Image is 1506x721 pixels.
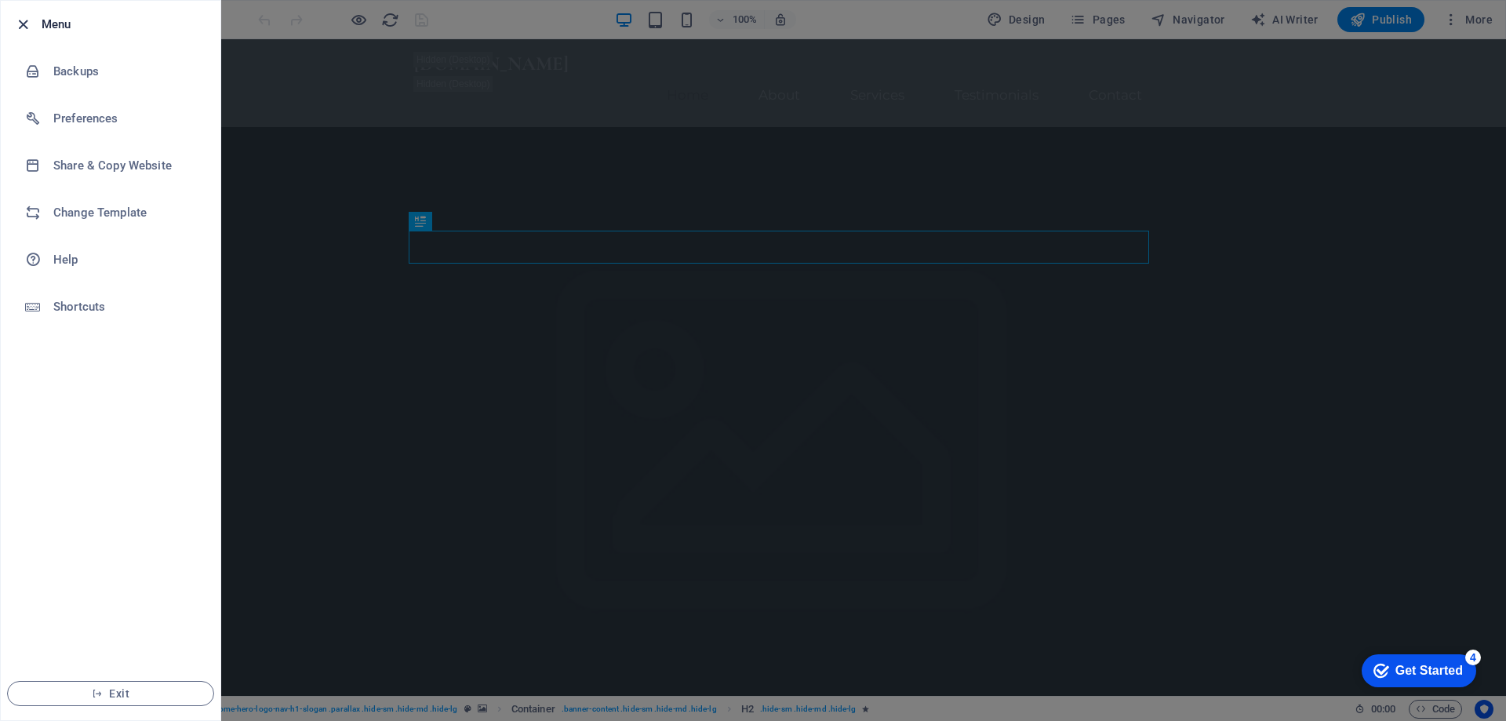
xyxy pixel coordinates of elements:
button: 3 [36,654,56,657]
h6: Share & Copy Website [53,156,198,175]
a: Help [1,236,220,283]
button: 2 [36,633,56,637]
div: Get Started [46,17,114,31]
span: Exit [20,687,201,700]
h6: Preferences [53,109,198,128]
h6: Help [53,250,198,269]
div: Get Started 4 items remaining, 20% complete [13,8,127,41]
div: 4 [116,3,132,19]
button: Exit [7,681,214,706]
h6: Change Template [53,203,198,222]
h6: Menu [42,15,208,34]
h6: Backups [53,62,198,81]
h6: Shortcuts [53,297,198,316]
button: 1 [36,614,56,617]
